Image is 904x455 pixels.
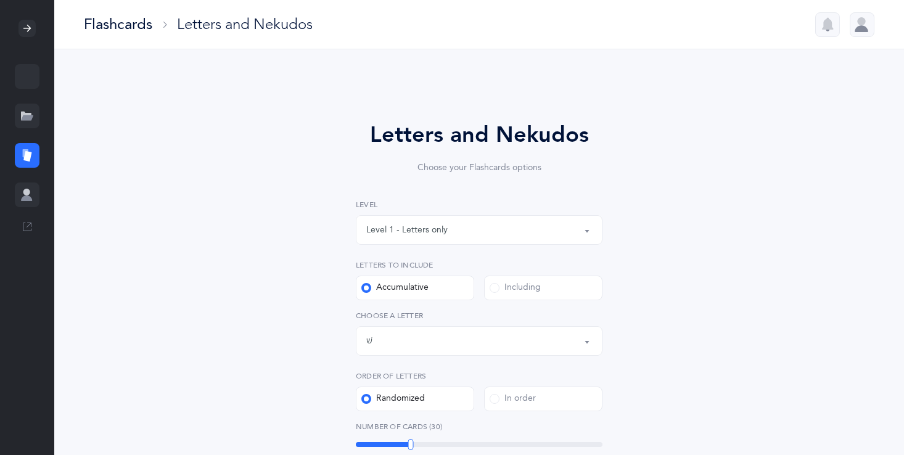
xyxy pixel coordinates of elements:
label: Order of letters [356,371,602,382]
label: Number of Cards (30) [356,421,602,432]
div: Randomized [361,393,425,405]
label: Letters to include [356,260,602,271]
button: Level 1 - Letters only [356,215,602,245]
div: Choose your Flashcards options [321,162,637,174]
label: Choose a letter [356,310,602,321]
div: Accumulative [361,282,429,294]
label: Level [356,199,602,210]
div: Level 1 - Letters only [366,224,448,237]
div: In order [490,393,536,405]
div: Including [490,282,541,294]
div: שׁ [366,335,372,348]
div: Flashcards [84,14,152,35]
button: שׁ [356,326,602,356]
div: Letters and Nekudos [321,118,637,152]
div: Letters and Nekudos [177,14,313,35]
